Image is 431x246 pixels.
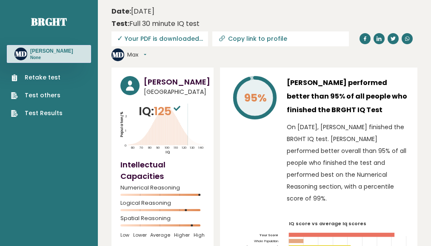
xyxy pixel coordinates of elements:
span: Logical Reasoning [120,201,205,205]
tspan: 60 [131,146,134,150]
span: Higher [174,232,190,238]
b: Test: [111,19,129,28]
p: On [DATE], [PERSON_NAME] finished the BRGHT IQ test. [PERSON_NAME] performed better overall than ... [287,121,408,204]
span: Spatial Reasoning [120,217,205,220]
h4: Intellectual Capacities [120,159,205,182]
tspan: IQ score vs average Iq scores [289,220,366,227]
tspan: Your Score [260,233,278,238]
tspan: 95% [244,90,267,105]
time: [DATE] [111,6,154,17]
tspan: IQ [166,150,170,155]
h3: [PERSON_NAME] [30,48,73,54]
tspan: 130 [190,146,194,150]
div: Full 30 minute IQ test [111,19,200,29]
span: Low [120,232,129,238]
text: MD [112,50,124,59]
tspan: 100 [165,146,169,150]
span: High [194,232,205,238]
span: Average [150,232,170,238]
span: Your PDF is downloaded... [111,31,208,46]
h3: [PERSON_NAME] [144,76,210,88]
tspan: 140 [198,146,203,150]
a: Retake test [11,73,63,82]
tspan: 110 [174,146,178,150]
text: MD [15,49,27,59]
tspan: 1 [125,129,126,133]
tspan: 70 [139,146,143,150]
button: Max [127,51,146,59]
span: Numerical Reasoning [120,186,205,189]
tspan: 80 [148,146,151,150]
span: Lower [133,232,147,238]
tspan: Whole Population [254,239,278,243]
p: None [30,55,73,61]
tspan: 90 [156,146,160,150]
b: Date: [111,6,131,16]
span: ✓ [117,33,123,44]
tspan: 2 [125,114,127,118]
span: 125 [154,103,183,119]
a: Test others [11,91,63,100]
tspan: 120 [182,146,186,150]
a: Brght [31,15,67,28]
a: Test Results [11,109,63,118]
h3: [PERSON_NAME] performed better than 95% of all people who finished the BRGHT IQ Test [287,76,408,117]
p: IQ: [139,103,183,120]
span: [GEOGRAPHIC_DATA] [144,88,210,96]
tspan: Population/% [119,112,124,137]
tspan: 0 [125,144,126,147]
